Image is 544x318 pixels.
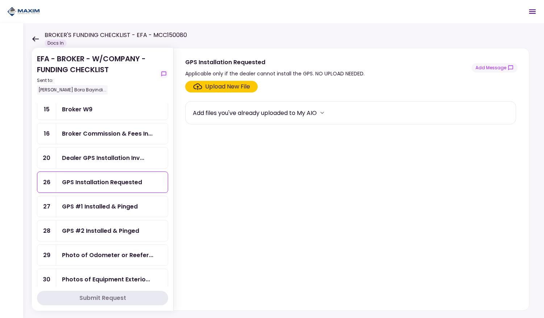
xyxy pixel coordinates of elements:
[193,108,317,117] div: Add files you've already uploaded to My AIO
[37,196,56,217] div: 27
[37,220,168,241] a: 28GPS #2 Installed & Pinged
[62,275,150,284] div: Photos of Equipment Exterior
[37,77,157,84] div: Sent to:
[524,3,541,20] button: Open menu
[37,147,168,169] a: 20Dealer GPS Installation Invoice
[205,82,250,91] div: Upload New File
[45,31,187,40] h1: BROKER'S FUNDING CHECKLIST - EFA - MCC150080
[37,123,56,144] div: 16
[185,81,258,92] span: Click here to upload the required document
[62,202,138,211] div: GPS #1 Installed & Pinged
[37,148,56,168] div: 20
[37,196,168,217] a: 27GPS #1 Installed & Pinged
[173,48,530,311] div: GPS Installation RequestedApplicable only if the dealer cannot install the GPS. NO UPLOAD NEEDED....
[62,251,153,260] div: Photo of Odometer or Reefer hours
[62,153,144,162] div: Dealer GPS Installation Invoice
[185,58,365,67] div: GPS Installation Requested
[185,69,365,78] div: Applicable only if the dealer cannot install the GPS. NO UPLOAD NEEDED.
[37,99,56,120] div: 15
[37,291,168,305] button: Submit Request
[37,244,168,266] a: 29Photo of Odometer or Reefer hours
[159,70,168,78] button: show-messages
[45,40,67,47] div: Docs In
[62,105,92,114] div: Broker W9
[37,269,168,290] a: 30Photos of Equipment Exterior
[7,6,40,17] img: Partner icon
[472,63,518,73] button: show-messages
[37,123,168,144] a: 16Broker Commission & Fees Invoice
[37,220,56,241] div: 28
[37,99,168,120] a: 15Broker W9
[37,245,56,265] div: 29
[37,172,56,193] div: 26
[37,269,56,290] div: 30
[37,85,108,95] div: [PERSON_NAME] Bora Bayindi...
[62,129,153,138] div: Broker Commission & Fees Invoice
[317,107,328,118] button: more
[37,172,168,193] a: 26GPS Installation Requested
[62,226,139,235] div: GPS #2 Installed & Pinged
[62,178,142,187] div: GPS Installation Requested
[37,53,157,95] div: EFA - BROKER - W/COMPANY - FUNDING CHECKLIST
[79,294,126,302] div: Submit Request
